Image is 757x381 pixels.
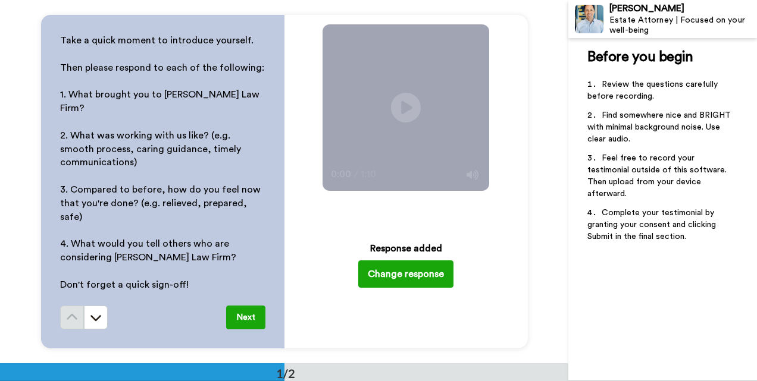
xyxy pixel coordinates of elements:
[60,36,254,45] span: Take a quick moment to introduce yourself.
[331,167,352,181] span: 0:00
[587,50,693,64] span: Before you begin
[60,239,236,262] span: 4. What would you tell others who are considering [PERSON_NAME] Law Firm?
[60,280,189,289] span: Don't forget a quick sign-off!
[370,241,442,256] div: Response added
[60,90,262,113] span: 1. What brought you to [PERSON_NAME] Law Firm?
[467,169,478,181] img: Mute/Unmute
[587,111,733,143] span: Find somewhere nice and BRIGHT with minimal background noise. Use clear audio.
[60,185,263,222] span: 3. Compared to before, how do you feel now that you're done? (e.g. relieved, prepared, safe)
[60,131,243,168] span: 2. What was working with us like? (e.g. smooth process, caring guidance, timely communications)
[361,167,381,181] span: 1:10
[587,80,720,100] span: Review the questions carefully before recording.
[226,306,265,329] button: Next
[609,15,756,36] div: Estate Attorney | Focused on your well-being
[609,3,756,14] div: [PERSON_NAME]
[575,5,603,33] img: Profile Image
[354,167,358,181] span: /
[587,209,718,241] span: Complete your testimonial by granting your consent and clicking Submit in the final section.
[358,260,453,288] button: Change response
[587,154,729,198] span: Feel free to record your testimonial outside of this software. Then upload from your device after...
[60,63,264,73] span: Then please respond to each of the following:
